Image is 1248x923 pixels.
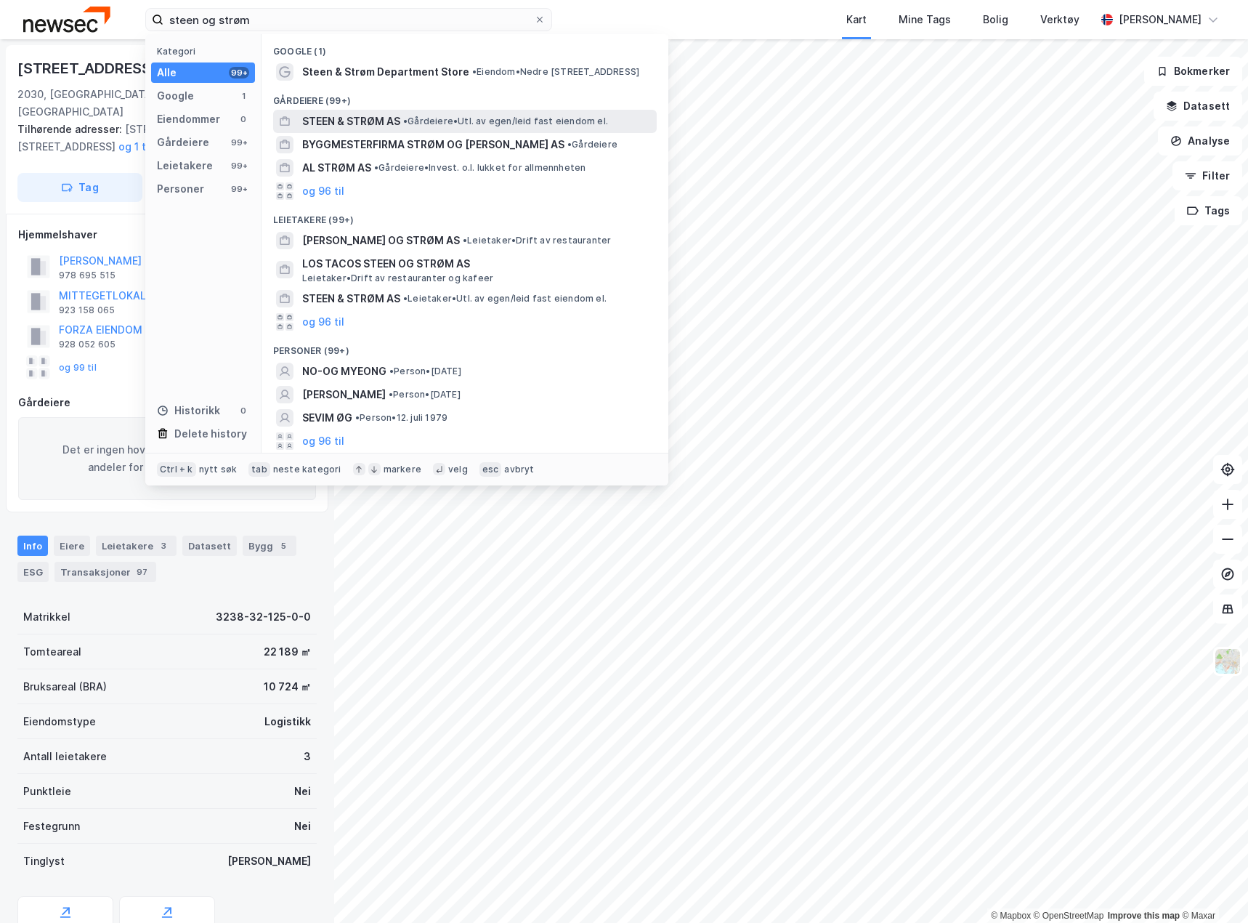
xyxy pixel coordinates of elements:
button: Datasett [1154,92,1242,121]
span: Leietaker • Drift av restauranter [463,235,611,246]
span: STEEN & STRØM AS [302,290,400,307]
span: Tilhørende adresser: [17,123,125,135]
a: Improve this map [1108,911,1180,921]
div: Gårdeiere [18,394,316,411]
div: Bygg [243,536,296,556]
span: Person • [DATE] [389,366,461,377]
div: [PERSON_NAME] [1119,11,1202,28]
div: 0 [238,113,249,125]
button: Tags [1175,196,1242,225]
span: BYGGMESTERFIRMA STRØM OG [PERSON_NAME] AS [302,136,564,153]
div: nytt søk [199,464,238,475]
div: 978 695 515 [59,270,116,281]
div: 1 [238,90,249,102]
div: 2030, [GEOGRAPHIC_DATA], [GEOGRAPHIC_DATA] [17,86,233,121]
span: • [463,235,467,246]
div: Festegrunn [23,818,80,835]
div: Matrikkel [23,608,70,626]
span: NO-OG MYEONG [302,363,386,380]
div: Nei [294,818,311,835]
div: [STREET_ADDRESS] [17,57,160,80]
div: Google [157,87,194,105]
div: Mine Tags [899,11,951,28]
div: Google (1) [262,34,668,60]
span: • [567,139,572,150]
span: AL STRØM AS [302,159,371,177]
span: Gårdeiere [567,139,617,150]
span: STEEN & STRØM AS [302,113,400,130]
button: og 96 til [302,313,344,331]
div: Kategori [157,46,255,57]
div: Punktleie [23,783,71,800]
div: esc [479,462,502,477]
div: Verktøy [1040,11,1079,28]
span: • [472,66,477,77]
div: Historikk [157,402,220,419]
div: Bruksareal (BRA) [23,678,107,696]
span: Leietaker • Drift av restauranter og kafeer [302,273,493,284]
div: Datasett [182,536,237,556]
div: Info [17,536,48,556]
span: • [403,116,408,126]
div: 3238-32-125-0-0 [216,608,311,626]
span: [PERSON_NAME] OG STRØM AS [302,232,460,249]
span: Eiendom • Nedre [STREET_ADDRESS] [472,66,639,78]
div: velg [448,464,468,475]
span: SEVIM ØG [302,409,352,427]
div: 99+ [229,67,249,78]
div: Ctrl + k [157,462,196,477]
span: • [389,389,393,400]
span: LOS TACOS STEEN OG STRØM AS [302,255,651,273]
div: Tomteareal [23,643,81,661]
div: [PERSON_NAME] [227,853,311,870]
div: Eiere [54,536,90,556]
div: Gårdeiere [157,134,209,151]
div: Bolig [983,11,1008,28]
button: Analyse [1158,126,1242,156]
div: Personer [157,180,204,198]
div: 99+ [229,160,249,172]
span: • [355,412,360,423]
div: Eiendomstype [23,713,96,730]
div: 99+ [229,183,249,195]
div: Personer (99+) [262,334,668,360]
div: tab [248,462,270,477]
span: Person • 12. juli 1979 [355,412,447,424]
div: 97 [134,565,150,579]
div: Chat Widget [1175,853,1248,923]
div: 22 189 ㎡ [264,643,311,661]
span: Steen & Strøm Department Store [302,63,469,81]
div: 10 724 ㎡ [264,678,311,696]
div: Antall leietakere [23,748,107,765]
button: og 96 til [302,182,344,200]
img: Z [1214,648,1241,675]
div: Transaksjoner [54,562,156,582]
span: [PERSON_NAME] [302,386,386,403]
a: Mapbox [991,911,1031,921]
div: Kart [846,11,867,28]
div: 923 158 065 [59,305,115,316]
span: Leietaker • Utl. av egen/leid fast eiendom el. [403,293,607,305]
button: og 96 til [302,432,344,450]
span: Gårdeiere • Utl. av egen/leid fast eiendom el. [403,116,608,127]
div: neste kategori [273,464,341,475]
button: Bokmerker [1144,57,1242,86]
div: Logistikk [264,713,311,730]
span: Person • [DATE] [389,389,461,400]
img: newsec-logo.f6e21ccffca1b3a03d2d.png [23,7,110,32]
span: • [403,293,408,304]
div: Tinglyst [23,853,65,870]
div: 3 [304,748,311,765]
input: Søk på adresse, matrikkel, gårdeiere, leietakere eller personer [163,9,534,31]
div: 928 052 605 [59,339,116,350]
div: Det er ingen hovedeiere med signifikante andeler for denne eiendommen [18,417,316,500]
div: Nei [294,783,311,800]
div: Delete history [174,425,247,443]
span: • [389,366,394,376]
div: Leietakere (99+) [262,203,668,229]
button: Filter [1172,161,1242,190]
div: [STREET_ADDRESS], [STREET_ADDRESS] [17,121,305,156]
div: 3 [156,539,171,553]
div: 0 [238,405,249,416]
div: Leietakere [157,157,213,174]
